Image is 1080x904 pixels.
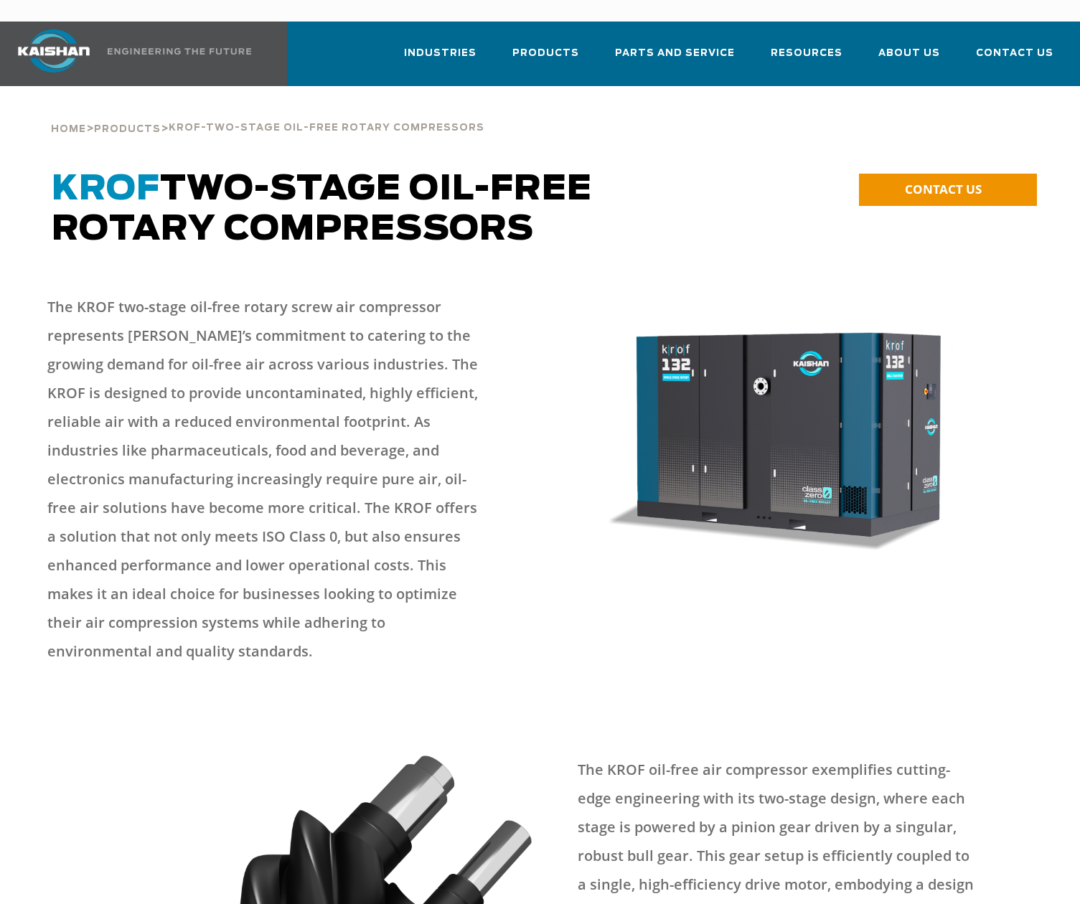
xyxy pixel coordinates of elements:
[52,172,160,207] span: KROF
[771,34,842,83] a: Resources
[878,34,940,83] a: About Us
[512,45,579,62] span: Products
[976,45,1053,62] span: Contact Us
[51,122,86,135] a: Home
[94,125,161,134] span: Products
[615,45,735,62] span: Parts and Service
[905,181,982,197] span: CONTACT US
[615,34,735,83] a: Parts and Service
[51,125,86,134] span: Home
[878,45,940,62] span: About Us
[512,34,579,83] a: Products
[51,86,1028,141] div: > >
[52,172,592,247] span: TWO-STAGE OIL-FREE ROTARY COMPRESSORS
[549,300,1029,570] img: krof132
[859,174,1037,206] a: CONTACT US
[47,293,482,666] p: The KROF two-stage oil-free rotary screw air compressor represents [PERSON_NAME]’s commitment to ...
[94,122,161,135] a: Products
[404,45,476,62] span: Industries
[976,34,1053,83] a: Contact Us
[404,34,476,83] a: Industries
[771,45,842,62] span: Resources
[108,48,251,55] img: Engineering the future
[169,123,484,133] span: KROF-TWO-STAGE OIL-FREE ROTARY COMPRESSORS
